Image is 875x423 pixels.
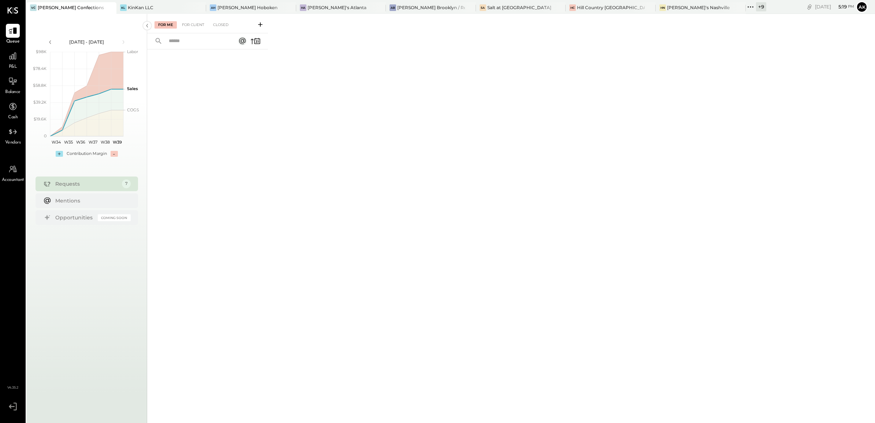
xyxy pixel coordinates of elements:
[300,4,306,11] div: HA
[111,151,118,157] div: -
[98,214,131,221] div: Coming Soon
[30,4,37,11] div: VC
[52,140,61,145] text: W34
[100,140,109,145] text: W38
[0,162,25,183] a: Accountant
[128,4,153,11] div: KinKan LLC
[806,3,813,11] div: copy link
[0,49,25,70] a: P&L
[154,21,177,29] div: For Me
[122,179,131,188] div: 7
[38,4,105,11] div: [PERSON_NAME] Confections - [GEOGRAPHIC_DATA]
[44,133,46,138] text: 0
[667,4,730,11] div: [PERSON_NAME]'s Nashville
[67,151,107,157] div: Contribution Margin
[8,114,18,121] span: Cash
[34,116,46,122] text: $19.6K
[659,4,666,11] div: HN
[856,1,868,13] button: Ak
[487,4,551,11] div: Salt at [GEOGRAPHIC_DATA]
[55,180,118,188] div: Requests
[569,4,576,11] div: HC
[64,140,73,145] text: W35
[0,24,25,45] a: Queue
[308,4,366,11] div: [PERSON_NAME]'s Atlanta
[390,4,396,11] div: AB
[33,100,46,105] text: $39.2K
[0,125,25,146] a: Vendors
[88,140,97,145] text: W37
[209,21,232,29] div: Closed
[210,4,216,11] div: AH
[5,140,21,146] span: Vendors
[76,140,85,145] text: W36
[127,86,138,91] text: Sales
[55,214,94,221] div: Opportunities
[56,151,63,157] div: +
[33,66,46,71] text: $78.4K
[397,4,465,11] div: [PERSON_NAME] Brooklyn / Rebel Cafe
[815,3,854,10] div: [DATE]
[5,89,21,96] span: Balance
[0,74,25,96] a: Balance
[33,83,46,88] text: $58.8K
[480,4,486,11] div: Sa
[55,197,127,204] div: Mentions
[120,4,127,11] div: KL
[127,107,139,112] text: COGS
[6,38,20,45] span: Queue
[0,100,25,121] a: Cash
[756,2,766,11] div: + 9
[56,39,118,45] div: [DATE] - [DATE]
[178,21,208,29] div: For Client
[2,177,24,183] span: Accountant
[577,4,645,11] div: Hill Country [GEOGRAPHIC_DATA]
[112,140,122,145] text: W39
[36,49,46,54] text: $98K
[217,4,278,11] div: [PERSON_NAME] Hoboken
[127,49,138,54] text: Labor
[9,64,17,70] span: P&L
